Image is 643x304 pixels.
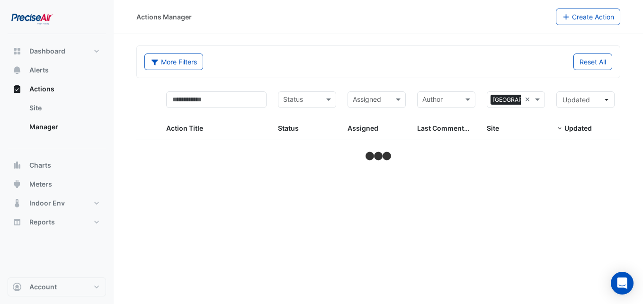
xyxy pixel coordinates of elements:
span: Status [278,124,299,132]
a: Manager [22,117,106,136]
button: Charts [8,156,106,175]
button: Account [8,277,106,296]
button: Reset All [573,54,612,70]
span: Clear [525,94,533,105]
span: Updated [563,96,590,104]
span: Updated [564,124,592,132]
app-icon: Reports [12,217,22,227]
div: Open Intercom Messenger [611,272,634,295]
button: Dashboard [8,42,106,61]
button: Alerts [8,61,106,80]
span: Site [487,124,499,132]
span: [GEOGRAPHIC_DATA] [491,95,554,105]
span: Action Title [166,124,203,132]
app-icon: Meters [12,179,22,189]
button: Actions [8,80,106,98]
div: Actions Manager [136,12,192,22]
app-icon: Alerts [12,65,22,75]
span: Charts [29,161,51,170]
span: Meters [29,179,52,189]
span: Indoor Env [29,198,65,208]
app-icon: Actions [12,84,22,94]
button: Indoor Env [8,194,106,213]
span: Last Commented [417,124,472,132]
div: Actions [8,98,106,140]
app-icon: Dashboard [12,46,22,56]
a: Site [22,98,106,117]
button: Create Action [556,9,621,25]
span: Account [29,282,57,292]
button: Updated [556,91,615,108]
span: Reports [29,217,55,227]
span: Actions [29,84,54,94]
span: Alerts [29,65,49,75]
button: Reports [8,213,106,232]
app-icon: Charts [12,161,22,170]
app-icon: Indoor Env [12,198,22,208]
span: Dashboard [29,46,65,56]
button: More Filters [144,54,203,70]
img: Company Logo [11,8,54,27]
button: Meters [8,175,106,194]
span: Assigned [348,124,378,132]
